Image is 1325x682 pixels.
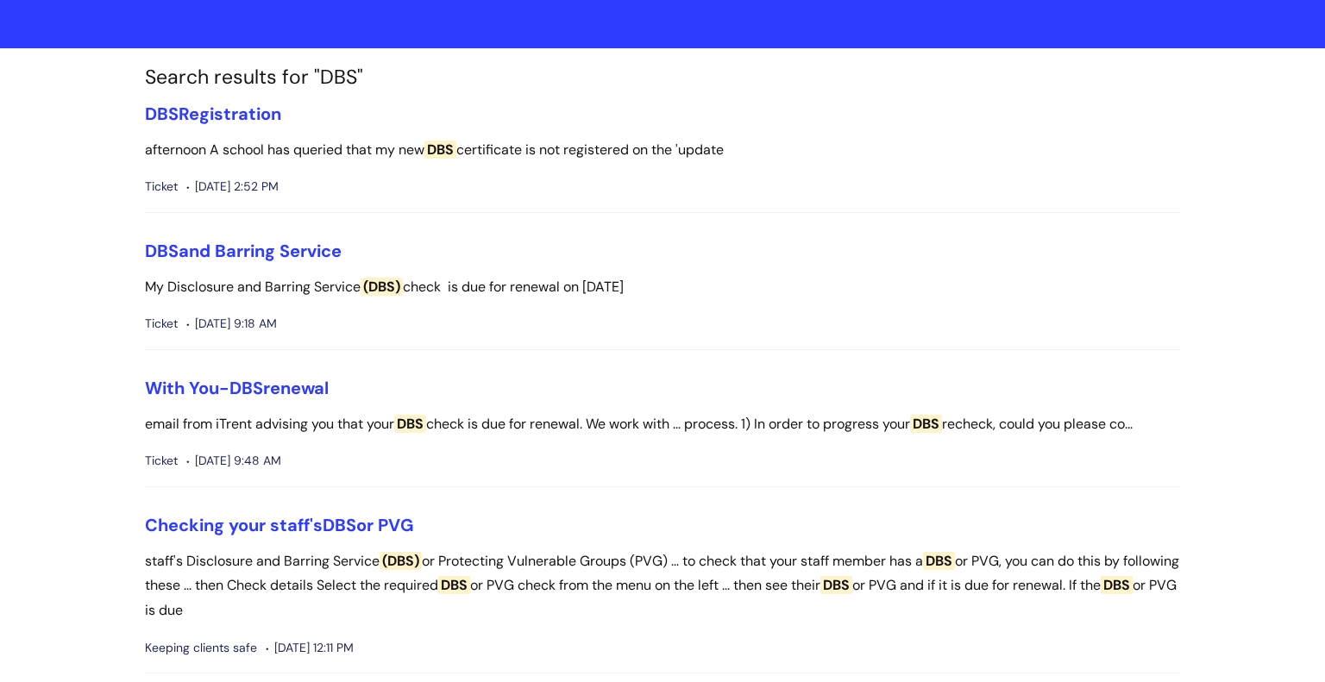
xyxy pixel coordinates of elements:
[820,576,852,594] span: DBS
[145,103,179,125] span: DBS
[186,313,277,335] span: [DATE] 9:18 AM
[910,415,942,433] span: DBS
[145,412,1180,437] p: email from iTrent advising you that your check is due for renewal. We work with ... process. 1) I...
[145,66,1180,90] h1: Search results for "DBS"
[1101,576,1133,594] span: DBS
[380,552,422,570] span: (DBS)
[145,176,178,197] span: Ticket
[229,377,263,399] span: DBS
[145,240,179,262] span: DBS
[361,278,403,296] span: (DBS)
[438,576,470,594] span: DBS
[145,240,342,262] a: DBSand Barring Service
[145,549,1180,623] p: staff's Disclosure and Barring Service or Protecting Vulnerable Groups (PVG) ... to check that yo...
[145,313,178,335] span: Ticket
[266,637,354,659] span: [DATE] 12:11 PM
[923,552,955,570] span: DBS
[145,103,281,125] a: DBSRegistration
[145,514,414,536] a: Checking your staff'sDBSor PVG
[394,415,426,433] span: DBS
[186,450,281,472] span: [DATE] 9:48 AM
[323,514,356,536] span: DBS
[145,138,1180,163] p: afternoon A school has queried that my new certificate is not registered on the 'update
[424,141,456,159] span: DBS
[145,377,329,399] a: With You-DBSrenewal
[186,176,279,197] span: [DATE] 2:52 PM
[145,275,1180,300] p: My Disclosure and Barring Service check is due for renewal on [DATE]
[145,637,257,659] span: Keeping clients safe
[145,450,178,472] span: Ticket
